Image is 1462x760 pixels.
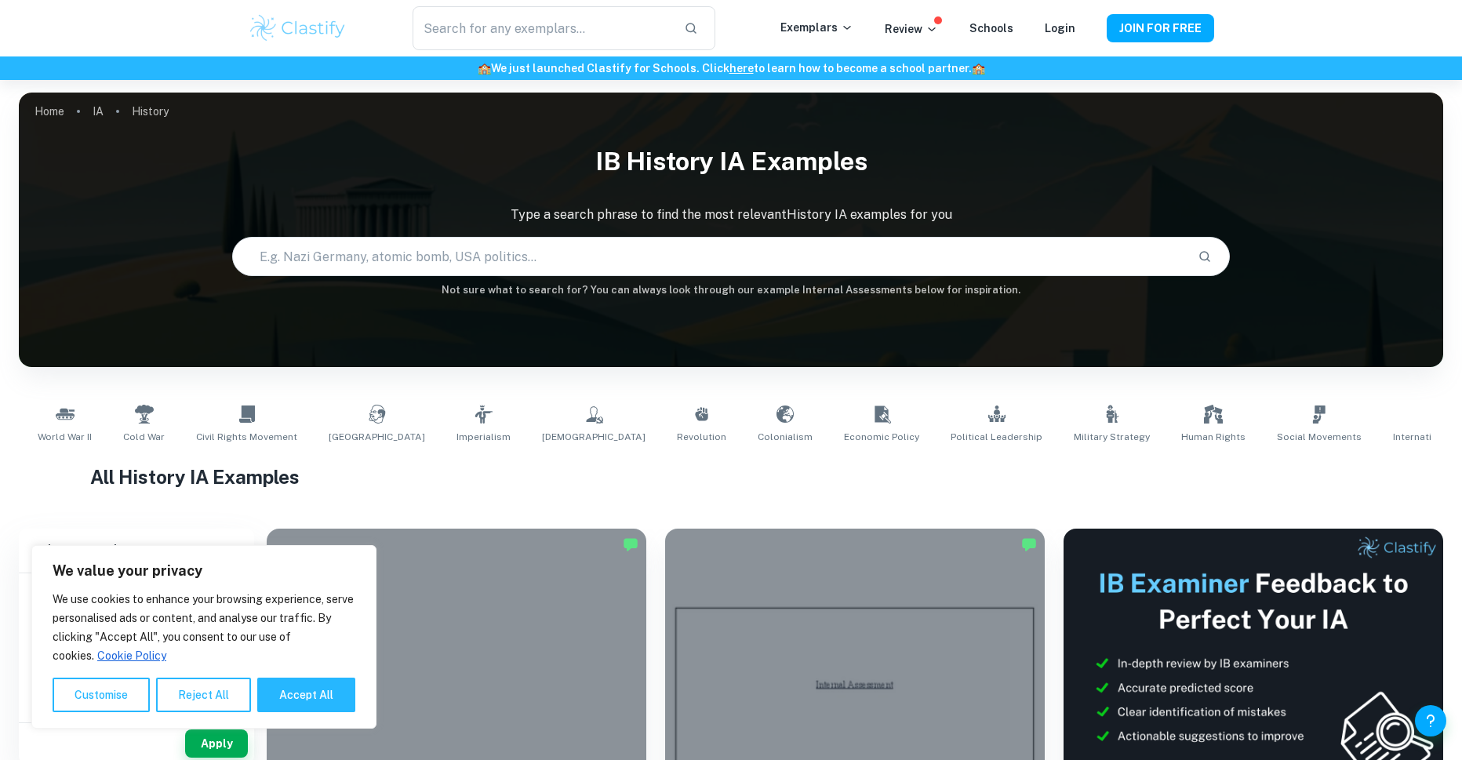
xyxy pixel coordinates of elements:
[132,103,169,120] p: History
[53,590,355,665] p: We use cookies to enhance your browsing experience, serve personalised ads or content, and analys...
[96,649,167,663] a: Cookie Policy
[1415,705,1446,736] button: Help and Feedback
[19,205,1443,224] p: Type a search phrase to find the most relevant History IA examples for you
[456,430,511,444] span: Imperialism
[758,430,813,444] span: Colonialism
[951,430,1042,444] span: Political Leadership
[677,430,726,444] span: Revolution
[123,430,165,444] span: Cold War
[1277,430,1362,444] span: Social Movements
[3,60,1459,77] h6: We just launched Clastify for Schools. Click to learn how to become a school partner.
[844,430,919,444] span: Economic Policy
[53,562,355,580] p: We value your privacy
[885,20,938,38] p: Review
[1074,430,1150,444] span: Military Strategy
[542,430,646,444] span: [DEMOGRAPHIC_DATA]
[1181,430,1246,444] span: Human Rights
[19,529,254,573] h6: Filter exemplars
[1021,536,1037,552] img: Marked
[19,136,1443,187] h1: IB History IA examples
[31,545,376,729] div: We value your privacy
[90,463,1372,491] h1: All History IA Examples
[623,536,638,552] img: Marked
[35,100,64,122] a: Home
[1107,14,1214,42] button: JOIN FOR FREE
[53,678,150,712] button: Customise
[248,13,347,44] img: Clastify logo
[413,6,671,50] input: Search for any exemplars...
[233,235,1184,278] input: E.g. Nazi Germany, atomic bomb, USA politics...
[38,430,92,444] span: World War II
[1045,22,1075,35] a: Login
[969,22,1013,35] a: Schools
[972,62,985,75] span: 🏫
[257,678,355,712] button: Accept All
[729,62,754,75] a: here
[93,100,104,122] a: IA
[329,430,425,444] span: [GEOGRAPHIC_DATA]
[19,282,1443,298] h6: Not sure what to search for? You can always look through our example Internal Assessments below f...
[780,19,853,36] p: Exemplars
[196,430,297,444] span: Civil Rights Movement
[156,678,251,712] button: Reject All
[1191,243,1218,270] button: Search
[185,729,248,758] button: Apply
[478,62,491,75] span: 🏫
